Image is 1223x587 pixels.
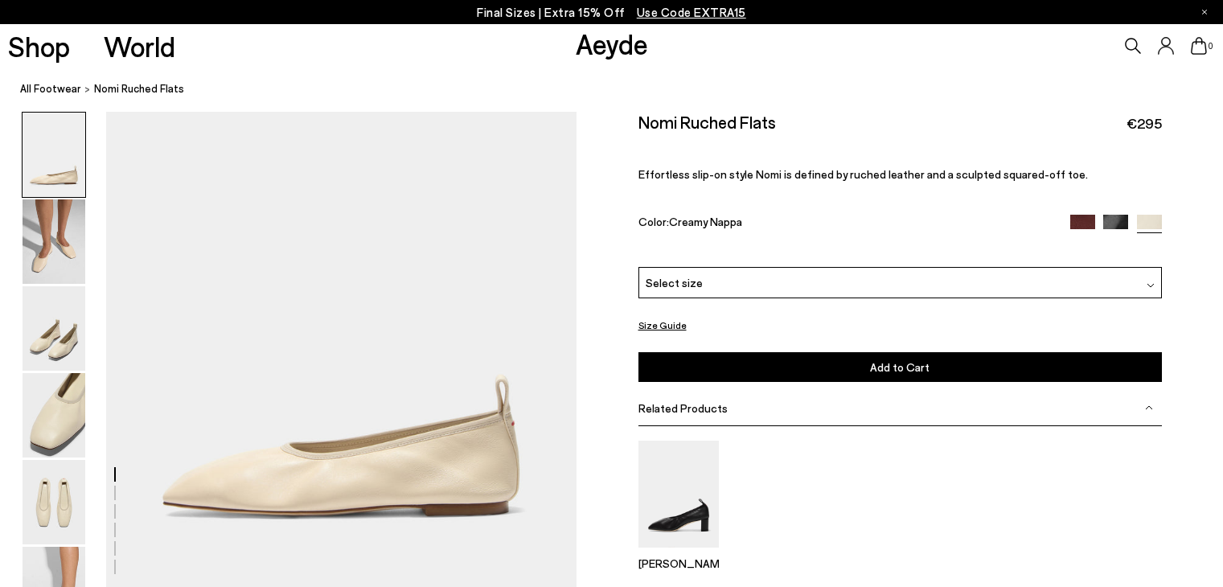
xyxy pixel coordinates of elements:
img: Nomi Ruched Flats - Image 5 [23,460,85,544]
p: Final Sizes | Extra 15% Off [477,2,746,23]
nav: breadcrumb [20,68,1223,112]
span: Select size [646,274,703,291]
button: Size Guide [638,315,687,335]
span: 0 [1207,42,1215,51]
a: World [104,32,175,60]
img: svg%3E [1147,281,1155,289]
img: Nomi Ruched Flats - Image 4 [23,373,85,458]
a: Narissa Ruched Pumps [PERSON_NAME] [638,536,719,570]
span: €295 [1127,113,1162,133]
img: svg%3E [1145,404,1153,412]
div: Color: [638,215,1054,233]
span: Nomi Ruched Flats [94,80,184,97]
span: Related Products [638,401,728,415]
span: Add to Cart [870,360,930,374]
a: 0 [1191,37,1207,55]
img: Narissa Ruched Pumps [638,441,719,548]
img: Nomi Ruched Flats - Image 3 [23,286,85,371]
a: Aeyde [576,27,648,60]
img: Nomi Ruched Flats - Image 1 [23,113,85,197]
span: Creamy Nappa [669,215,742,228]
span: Navigate to /collections/ss25-final-sizes [637,5,746,19]
a: All Footwear [20,80,81,97]
p: Effortless slip-on style Nomi is defined by ruched leather and a sculpted squared-off toe. [638,167,1162,181]
button: Add to Cart [638,352,1162,382]
a: Shop [8,32,70,60]
img: Nomi Ruched Flats - Image 2 [23,199,85,284]
h2: Nomi Ruched Flats [638,112,776,132]
p: [PERSON_NAME] [638,556,719,570]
